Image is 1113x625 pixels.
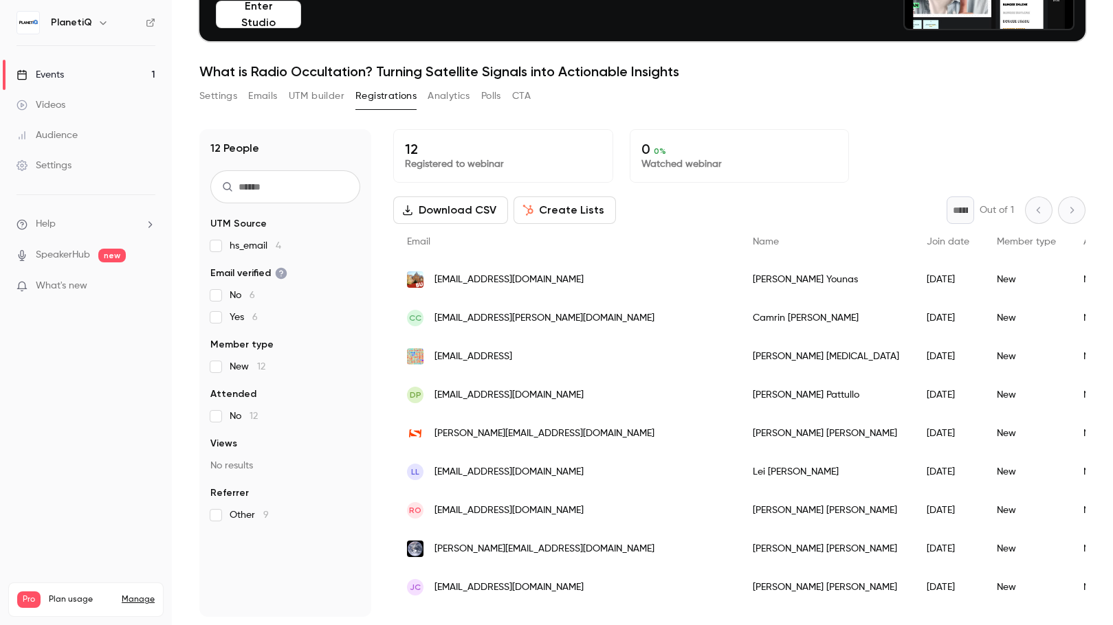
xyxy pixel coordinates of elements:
[434,503,584,518] span: [EMAIL_ADDRESS][DOMAIN_NAME]
[434,311,654,326] span: [EMAIL_ADDRESS][PERSON_NAME][DOMAIN_NAME]
[913,491,983,530] div: [DATE]
[210,140,259,157] h1: 12 People
[407,237,430,247] span: Email
[257,362,265,372] span: 12
[410,581,421,593] span: JC
[434,388,584,402] span: [EMAIL_ADDRESS][DOMAIN_NAME]
[36,217,56,231] span: Help
[51,16,92,30] h6: PlanetiQ
[409,504,421,516] span: RO
[983,491,1070,530] div: New
[98,249,126,262] span: new
[913,530,983,568] div: [DATE]
[739,568,913,606] div: [PERSON_NAME] [PERSON_NAME]
[654,146,666,156] span: 0 %
[122,594,155,605] a: Manage
[983,453,1070,491] div: New
[913,337,983,376] div: [DATE]
[407,348,423,365] img: worldsphere.ai
[913,453,983,491] div: [DATE]
[230,360,265,374] span: New
[983,376,1070,414] div: New
[913,260,983,299] div: [DATE]
[248,85,277,107] button: Emails
[739,337,913,376] div: [PERSON_NAME] [MEDICAL_DATA]
[230,409,258,423] span: No
[252,312,258,322] span: 6
[913,414,983,453] div: [DATE]
[393,196,508,224] button: Download CSV
[250,411,258,421] span: 12
[983,568,1070,606] div: New
[17,12,39,34] img: PlanetiQ
[913,299,983,337] div: [DATE]
[434,427,654,441] span: [PERSON_NAME][EMAIL_ADDRESS][DOMAIN_NAME]
[434,465,584,479] span: [EMAIL_ADDRESS][DOMAIN_NAME]
[434,542,654,556] span: [PERSON_NAME][EMAIL_ADDRESS][DOMAIN_NAME]
[512,85,531,107] button: CTA
[16,68,64,82] div: Events
[210,486,249,500] span: Referrer
[407,541,423,557] img: andonetech.com
[411,466,419,478] span: LL
[16,98,65,112] div: Videos
[36,279,87,293] span: What's new
[983,414,1070,453] div: New
[641,157,838,171] p: Watched webinar
[263,510,269,520] span: 9
[514,196,616,224] button: Create Lists
[913,568,983,606] div: [DATE]
[49,594,113,605] span: Plan usage
[210,459,360,473] p: No results
[434,350,512,364] span: [EMAIL_ADDRESS]
[927,237,969,247] span: Join date
[289,85,344,107] button: UTM builder
[481,85,501,107] button: Polls
[16,128,78,142] div: Audience
[983,337,1070,376] div: New
[913,376,983,414] div: [DATE]
[983,299,1070,337] div: New
[16,217,155,231] li: help-dropdown-opener
[407,425,423,442] img: stariongroup.eu
[210,437,237,451] span: Views
[230,508,269,522] span: Other
[210,217,267,231] span: UTM Source
[199,85,237,107] button: Settings
[210,338,274,352] span: Member type
[434,580,584,595] span: [EMAIL_ADDRESS][DOMAIN_NAME]
[739,299,913,337] div: Camrin [PERSON_NAME]
[434,273,584,287] span: [EMAIL_ADDRESS][DOMAIN_NAME]
[410,389,421,401] span: DP
[739,260,913,299] div: [PERSON_NAME] Younas
[230,239,281,253] span: hs_email
[199,63,1086,80] h1: What is Radio Occultation? Turning Satellite Signals into Actionable Insights
[405,141,602,157] p: 12
[739,376,913,414] div: [PERSON_NAME] Pattullo
[997,237,1056,247] span: Member type
[428,85,470,107] button: Analytics
[36,248,90,262] a: SpeakerHub
[276,241,281,251] span: 4
[250,291,255,300] span: 6
[17,591,41,608] span: Pro
[230,288,255,302] span: No
[210,217,360,522] section: facet-groups
[980,203,1014,217] p: Out of 1
[355,85,417,107] button: Registrations
[753,237,779,247] span: Name
[405,157,602,171] p: Registered to webinar
[739,453,913,491] div: Lei [PERSON_NAME]
[409,312,421,324] span: CC
[739,530,913,568] div: [PERSON_NAME] [PERSON_NAME]
[407,271,423,288] img: bu.edu
[641,141,838,157] p: 0
[210,266,287,280] span: Email verified
[16,159,71,172] div: Settings
[216,1,301,28] button: Enter Studio
[210,387,256,401] span: Attended
[739,414,913,453] div: [PERSON_NAME] [PERSON_NAME]
[983,530,1070,568] div: New
[230,310,258,324] span: Yes
[983,260,1070,299] div: New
